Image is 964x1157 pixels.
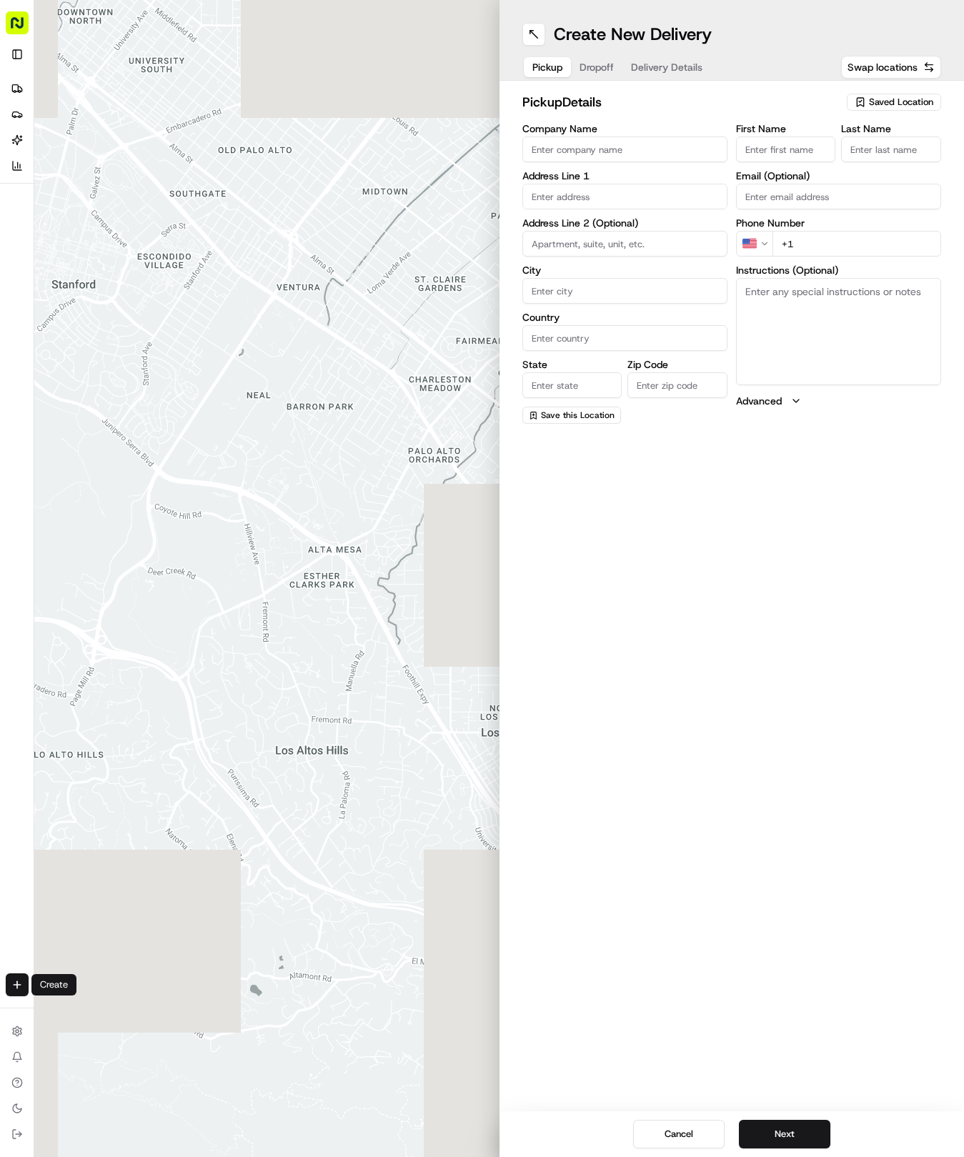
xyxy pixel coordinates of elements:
span: • [197,222,202,233]
button: Next [739,1120,830,1148]
div: Start new chat [64,136,234,151]
span: [PERSON_NAME] (Assistant Store Manager) [44,222,194,233]
span: Saved Location [869,96,933,109]
span: [DATE] [205,222,234,233]
span: API Documentation [135,281,229,295]
span: Knowledge Base [29,281,109,295]
div: 📗 [14,282,26,294]
button: Start new chat [243,141,260,158]
label: Company Name [522,124,727,134]
label: First Name [736,124,836,134]
img: 9188753566659_6852d8bf1fb38e338040_72.png [30,136,56,162]
img: 1736555255976-a54dd68f-1ca7-489b-9aae-adbdc363a1c4 [14,136,40,162]
p: Welcome 👋 [14,57,260,80]
img: Hayden (Assistant Store Manager) [14,208,37,231]
input: Enter phone number [772,231,941,257]
input: Enter zip code [627,372,727,398]
span: Save this Location [541,409,615,421]
button: Save this Location [522,407,621,424]
label: Phone Number [736,218,941,228]
button: Cancel [633,1120,725,1148]
button: Saved Location [847,92,941,112]
div: 💻 [121,282,132,294]
input: Enter email address [736,184,941,209]
span: Dropoff [580,60,614,74]
label: Advanced [736,394,782,408]
a: Powered byPylon [101,315,173,327]
span: Pylon [142,316,173,327]
h1: Create New Delivery [554,23,712,46]
label: Address Line 1 [522,171,727,181]
a: 📗Knowledge Base [9,275,115,301]
button: Advanced [736,394,941,408]
div: Past conversations [14,186,91,197]
div: Create [31,974,76,995]
input: Apartment, suite, unit, etc. [522,231,727,257]
label: Zip Code [627,359,727,369]
h2: pickup Details [522,92,839,112]
div: We're available if you need us! [64,151,197,162]
input: Clear [37,92,236,107]
label: State [522,359,622,369]
input: Enter last name [841,136,941,162]
label: Instructions (Optional) [736,265,941,275]
a: 💻API Documentation [115,275,235,301]
label: City [522,265,727,275]
label: Address Line 2 (Optional) [522,218,727,228]
span: Swap locations [848,60,918,74]
img: Nash [14,14,43,43]
label: Email (Optional) [736,171,941,181]
label: Last Name [841,124,941,134]
input: Enter address [522,184,727,209]
span: Delivery Details [631,60,702,74]
button: See all [222,183,260,200]
label: Country [522,312,727,322]
button: Swap locations [841,56,941,79]
input: Enter country [522,325,727,351]
input: Enter city [522,278,727,304]
span: Pickup [532,60,562,74]
input: Enter state [522,372,622,398]
input: Enter company name [522,136,727,162]
input: Enter first name [736,136,836,162]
